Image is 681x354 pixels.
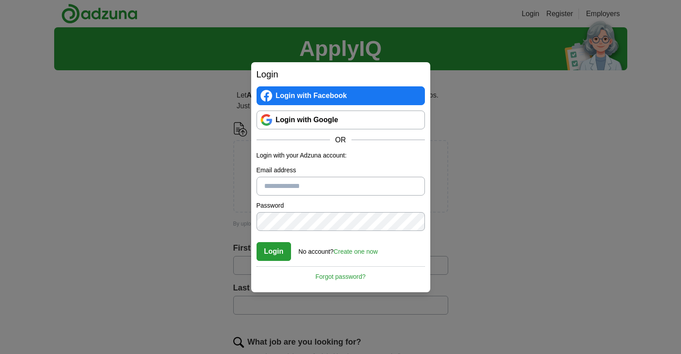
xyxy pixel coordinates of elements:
label: Email address [257,166,425,175]
label: Password [257,201,425,210]
button: Login [257,242,291,261]
div: No account? [299,242,378,256]
h2: Login [257,68,425,81]
span: OR [330,135,351,145]
a: Login with Facebook [257,86,425,105]
p: Login with your Adzuna account: [257,151,425,160]
a: Login with Google [257,111,425,129]
a: Forgot password? [257,266,425,281]
a: Create one now [334,248,378,255]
